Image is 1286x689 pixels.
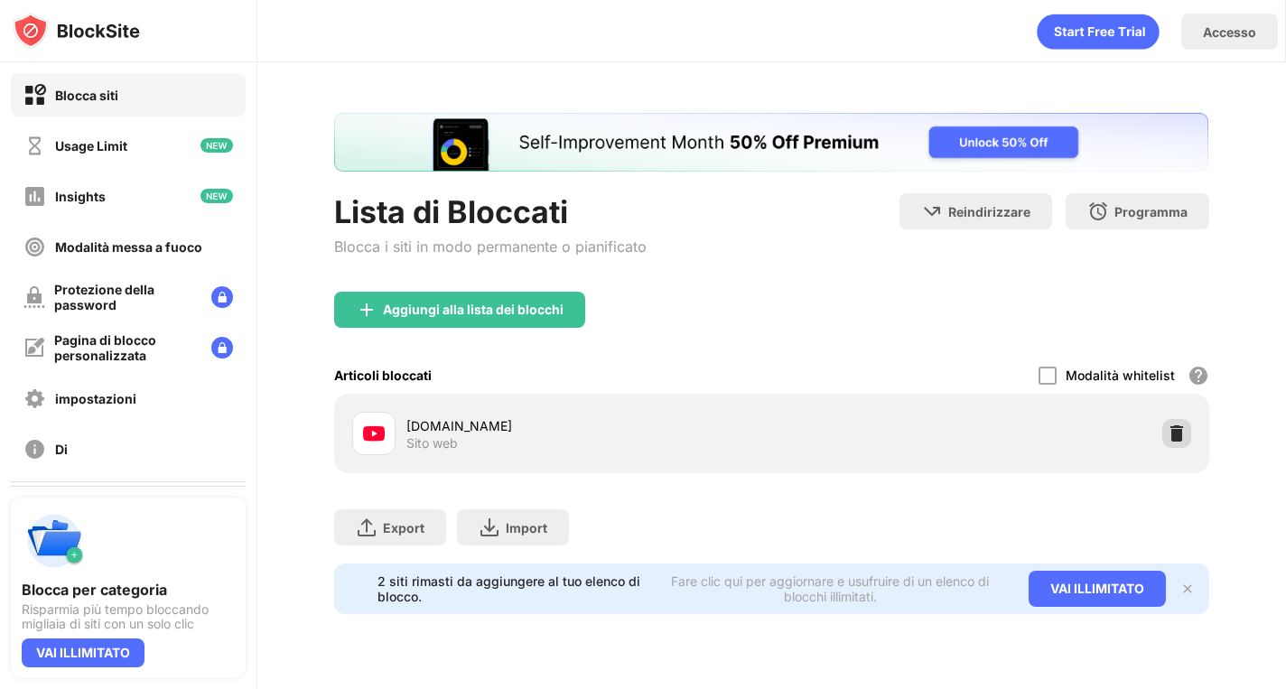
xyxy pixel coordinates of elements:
div: Aggiungi alla lista dei blocchi [383,303,564,317]
div: VAI ILLIMITATO [22,638,144,667]
div: Sito web [406,435,458,452]
div: Articoli bloccati [334,368,432,383]
img: focus-off.svg [23,236,46,258]
div: Modalità whitelist [1066,368,1175,383]
div: Di [55,442,68,457]
img: new-icon.svg [200,138,233,153]
div: 2 siti rimasti da aggiungere al tuo elenco di blocco. [377,573,642,604]
img: x-button.svg [1180,582,1195,596]
div: Export [383,520,424,535]
div: Blocca siti [55,88,118,103]
img: favicons [363,423,385,444]
img: about-off.svg [23,438,46,461]
div: Lista di Bloccati [334,193,647,230]
div: Blocca i siti in modo permanente o pianificato [334,237,647,256]
img: insights-off.svg [23,185,46,208]
div: impostazioni [55,391,136,406]
div: VAI ILLIMITATO [1029,571,1166,607]
div: Modalità messa a fuoco [55,239,202,255]
img: push-categories.svg [22,508,87,573]
div: Blocca per categoria [22,581,235,599]
img: password-protection-off.svg [23,286,45,308]
div: Import [506,520,547,535]
div: Risparmia più tempo bloccando migliaia di siti con un solo clic [22,602,235,631]
div: Fare clic qui per aggiornare e usufruire di un elenco di blocchi illimitati. [654,573,1007,604]
img: settings-off.svg [23,387,46,410]
img: lock-menu.svg [211,337,233,358]
div: Pagina di blocco personalizzata [54,332,197,363]
img: customize-block-page-off.svg [23,337,45,358]
div: Accesso [1203,24,1256,40]
div: Reindirizzare [948,204,1030,219]
div: Insights [55,189,106,204]
img: new-icon.svg [200,189,233,203]
div: [DOMAIN_NAME] [406,416,771,435]
iframe: Banner [334,113,1208,172]
img: lock-menu.svg [211,286,233,308]
div: Usage Limit [55,138,127,154]
img: block-on.svg [23,84,46,107]
img: time-usage-off.svg [23,135,46,157]
div: Protezione della password [54,282,197,312]
div: Programma [1114,204,1188,219]
div: animation [1037,14,1160,50]
img: logo-blocksite.svg [13,13,140,49]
